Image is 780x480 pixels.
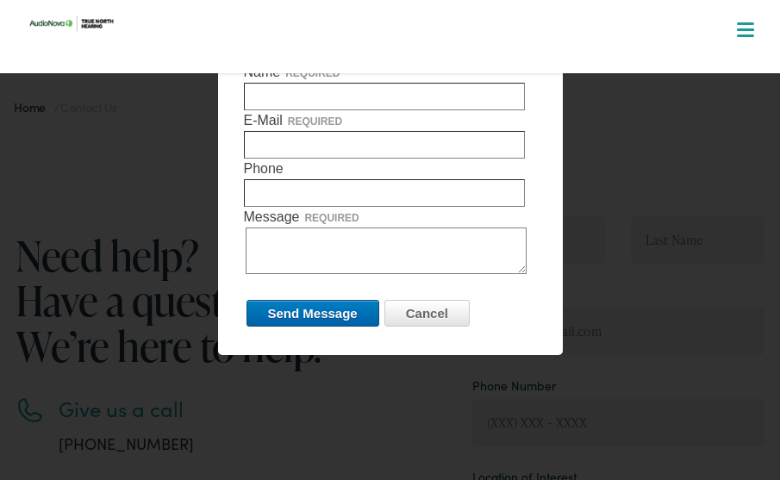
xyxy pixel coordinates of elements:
[28,69,764,122] a: What We Offer
[246,228,527,274] textarea: Messagerequired
[244,110,537,159] label: E-Mail
[244,179,525,207] input: Phone
[244,131,525,159] input: E-Mailrequired
[288,115,342,128] span: required
[304,212,359,224] span: required
[285,67,340,79] span: required
[384,300,470,327] input: Cancel
[246,300,379,327] input: Send Message
[244,159,537,207] label: Phone
[244,62,537,110] label: Name
[244,207,537,274] label: Message
[244,83,525,110] input: Namerequired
